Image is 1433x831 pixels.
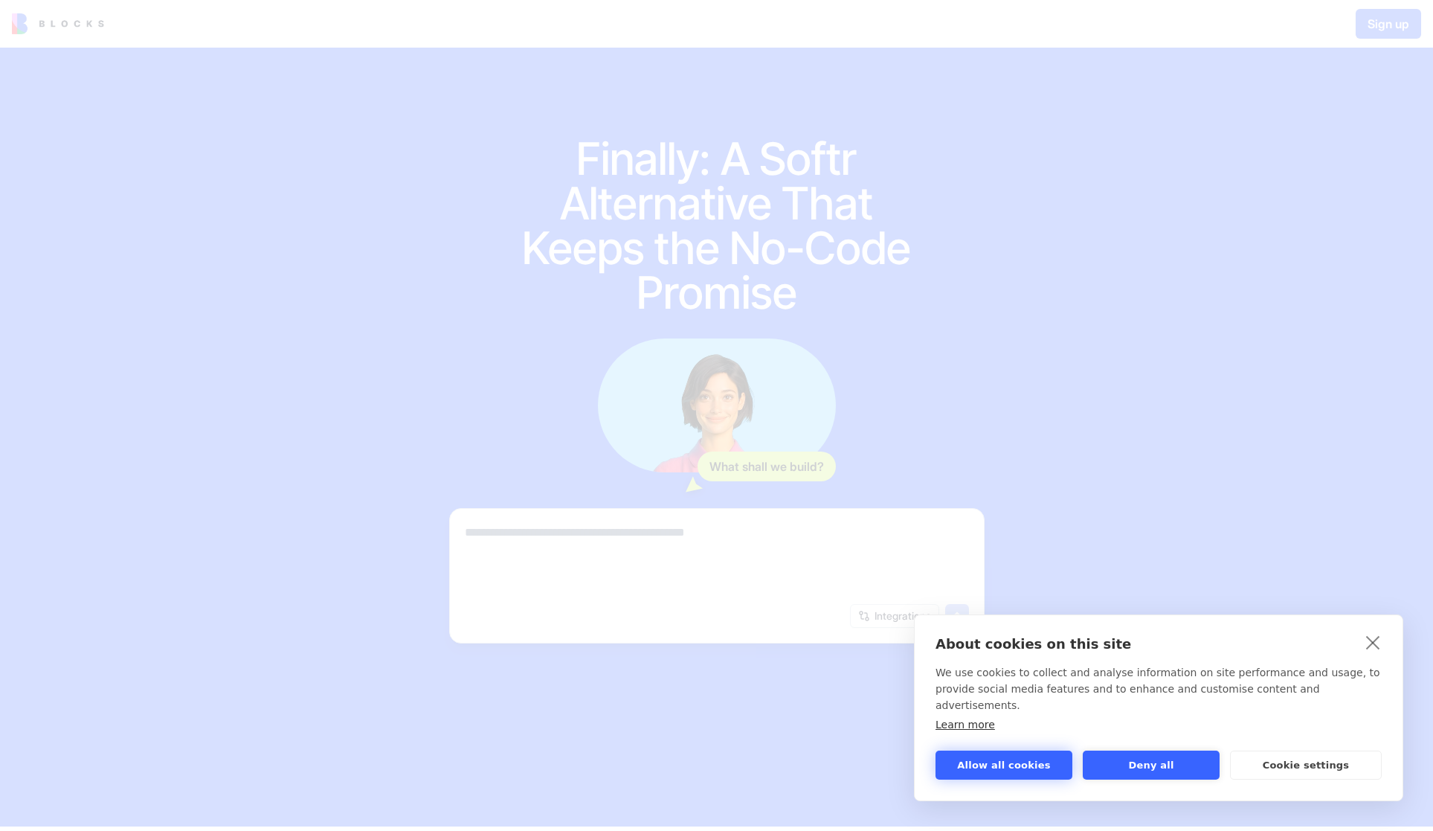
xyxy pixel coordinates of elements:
a: Learn more [936,719,995,731]
p: We use cookies to collect and analyse information on site performance and usage, to provide socia... [936,664,1382,713]
button: Allow all cookies [936,751,1072,780]
a: close [1362,630,1385,654]
button: Deny all [1083,751,1220,780]
button: Cookie settings [1230,751,1382,780]
strong: About cookies on this site [936,636,1131,652]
